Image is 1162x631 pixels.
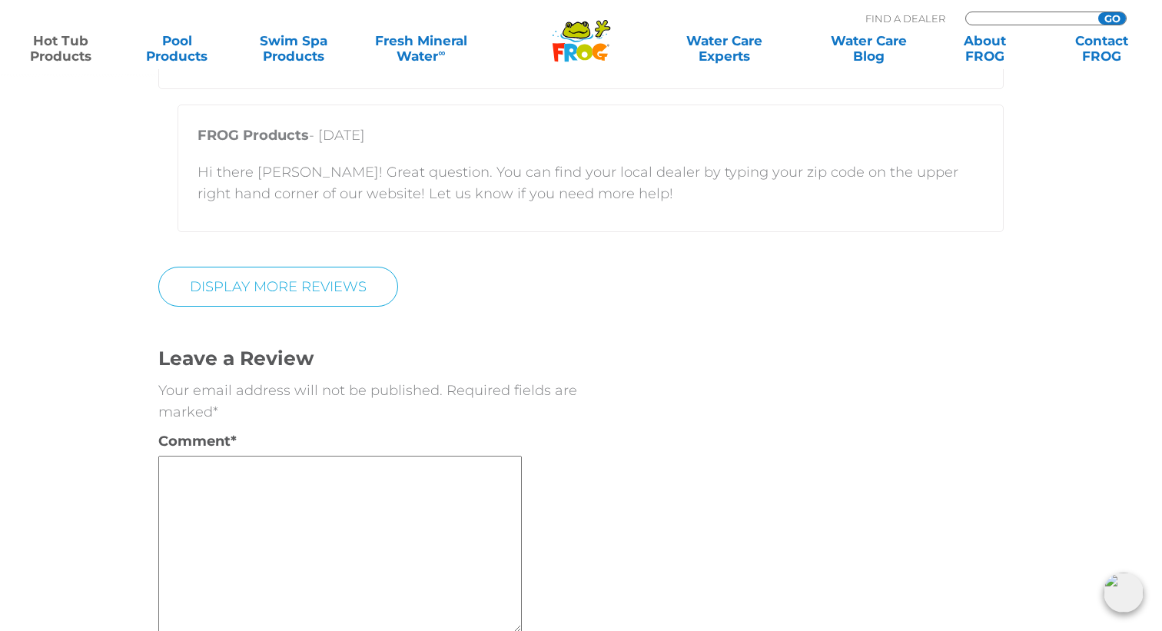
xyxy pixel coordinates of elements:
p: - [DATE] [198,125,984,154]
input: GO [1098,12,1126,25]
h3: Leave a Review [158,345,581,372]
strong: FROG Products [198,127,309,144]
label: Comment [158,430,268,452]
p: Hi there [PERSON_NAME]! Great question. You can find your local dealer by typing your zip code on... [198,161,984,204]
a: Swim SpaProducts [248,33,339,64]
a: Water CareBlog [823,33,914,64]
sup: ∞ [438,47,445,58]
span: Your email address will not be published. [158,382,443,399]
a: Hot TubProducts [15,33,106,64]
p: Find A Dealer [865,12,945,25]
img: openIcon [1104,573,1144,613]
a: Fresh MineralWater∞ [364,33,477,64]
a: ContactFROG [1056,33,1147,64]
input: Zip Code Form [978,12,1081,25]
a: Water CareExperts [650,33,797,64]
a: PoolProducts [131,33,222,64]
a: AboutFROG [940,33,1031,64]
a: Display More Reviews [158,267,398,307]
